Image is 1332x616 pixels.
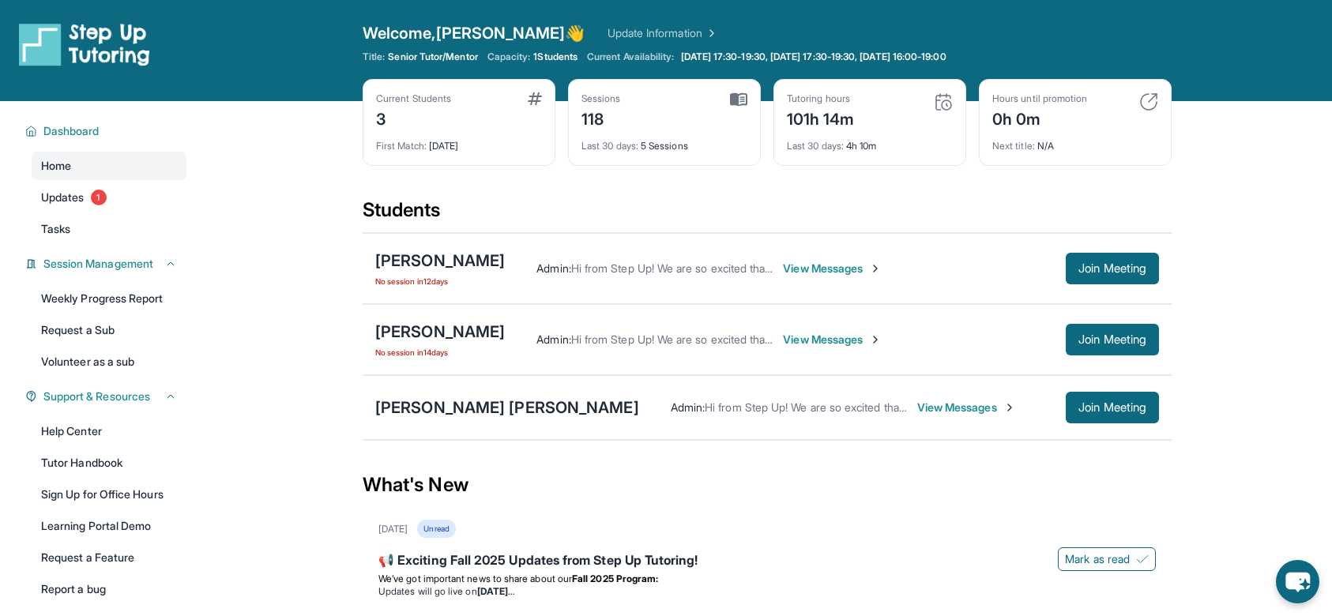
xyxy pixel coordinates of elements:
[375,346,505,359] span: No session in 14 days
[477,585,514,597] strong: [DATE]
[581,140,638,152] span: Last 30 days :
[378,573,572,584] span: We’ve got important news to share about our
[32,316,186,344] a: Request a Sub
[41,158,71,174] span: Home
[378,550,1156,573] div: 📢 Exciting Fall 2025 Updates from Step Up Tutoring!
[1058,547,1156,571] button: Mark as read
[32,480,186,509] a: Sign Up for Office Hours
[934,92,953,111] img: card
[32,215,186,243] a: Tasks
[43,123,100,139] span: Dashboard
[37,123,177,139] button: Dashboard
[376,105,451,130] div: 3
[681,51,946,63] span: [DATE] 17:30-19:30, [DATE] 17:30-19:30, [DATE] 16:00-19:00
[783,261,882,276] span: View Messages
[1276,560,1319,603] button: chat-button
[1066,253,1159,284] button: Join Meeting
[992,130,1158,152] div: N/A
[572,573,658,584] strong: Fall 2025 Program:
[730,92,747,107] img: card
[1065,551,1130,567] span: Mark as read
[1066,392,1159,423] button: Join Meeting
[787,92,855,105] div: Tutoring hours
[1136,553,1149,565] img: Mark as read
[1078,335,1146,344] span: Join Meeting
[536,332,570,346] span: Admin :
[375,275,505,287] span: No session in 12 days
[91,190,107,205] span: 1
[787,105,855,130] div: 101h 14m
[1003,401,1016,414] img: Chevron-Right
[37,389,177,404] button: Support & Resources
[533,51,578,63] span: 1 Students
[43,256,153,272] span: Session Management
[869,262,882,275] img: Chevron-Right
[992,92,1087,105] div: Hours until promotion
[41,190,85,205] span: Updates
[32,347,186,376] a: Volunteer as a sub
[581,92,621,105] div: Sessions
[32,183,186,212] a: Updates1
[378,523,408,535] div: [DATE]
[32,575,186,603] a: Report a bug
[992,105,1087,130] div: 0h 0m
[1078,403,1146,412] span: Join Meeting
[417,520,455,538] div: Unread
[1078,264,1146,273] span: Join Meeting
[528,92,542,105] img: card
[376,140,427,152] span: First Match :
[363,450,1172,520] div: What's New
[375,321,505,343] div: [PERSON_NAME]
[581,130,747,152] div: 5 Sessions
[19,22,150,66] img: logo
[783,332,882,347] span: View Messages
[43,389,150,404] span: Support & Resources
[587,51,674,63] span: Current Availability:
[1139,92,1158,111] img: card
[32,449,186,477] a: Tutor Handbook
[363,22,585,44] span: Welcome, [PERSON_NAME] 👋
[487,51,531,63] span: Capacity:
[869,333,882,346] img: Chevron-Right
[363,51,385,63] span: Title:
[32,512,186,540] a: Learning Portal Demo
[41,221,70,237] span: Tasks
[32,543,186,572] a: Request a Feature
[376,92,451,105] div: Current Students
[787,140,844,152] span: Last 30 days :
[376,130,542,152] div: [DATE]
[363,197,1172,232] div: Students
[375,396,639,419] div: [PERSON_NAME] [PERSON_NAME]
[37,256,177,272] button: Session Management
[702,25,718,41] img: Chevron Right
[378,585,1156,598] li: Updates will go live on
[671,400,705,414] span: Admin :
[32,152,186,180] a: Home
[32,284,186,313] a: Weekly Progress Report
[388,51,477,63] span: Senior Tutor/Mentor
[536,261,570,275] span: Admin :
[608,25,718,41] a: Update Information
[375,250,505,272] div: [PERSON_NAME]
[917,400,1016,415] span: View Messages
[32,417,186,445] a: Help Center
[678,51,950,63] a: [DATE] 17:30-19:30, [DATE] 17:30-19:30, [DATE] 16:00-19:00
[992,140,1035,152] span: Next title :
[787,130,953,152] div: 4h 10m
[1066,324,1159,355] button: Join Meeting
[581,105,621,130] div: 118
